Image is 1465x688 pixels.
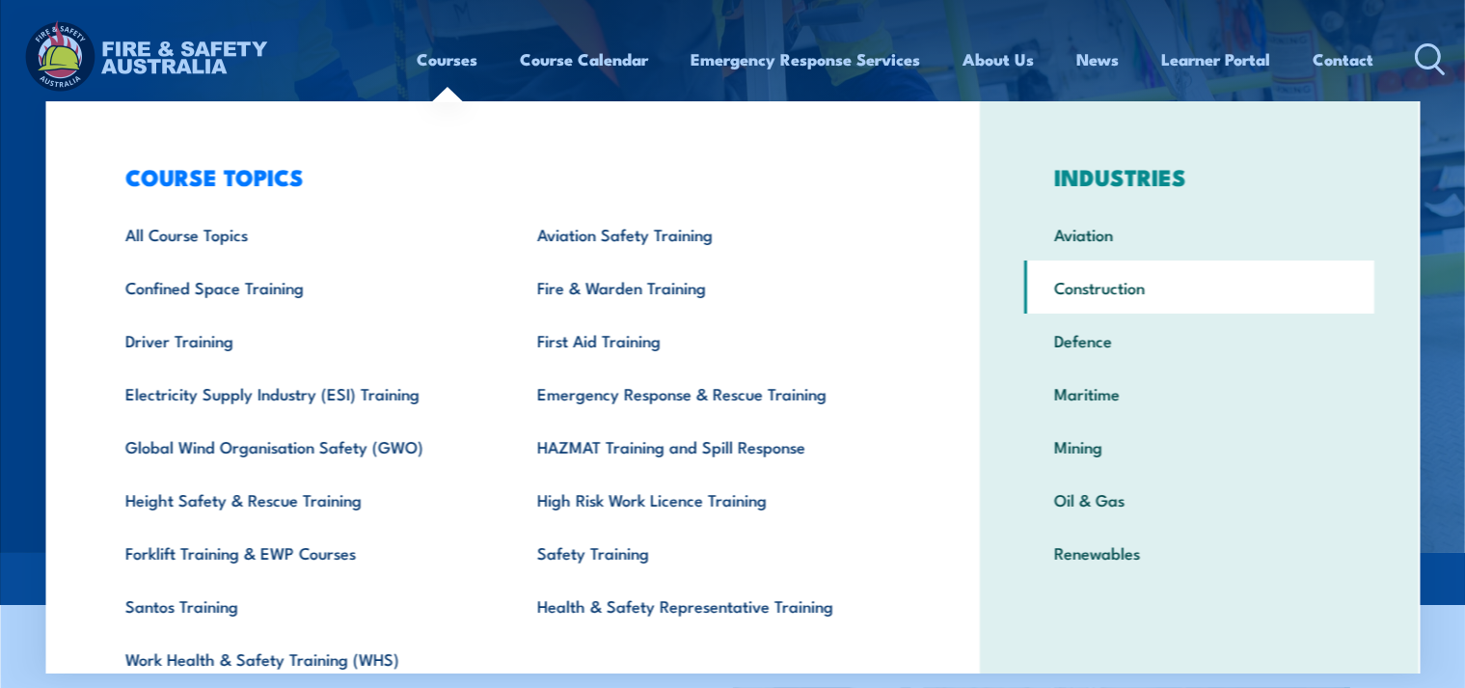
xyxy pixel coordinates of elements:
[418,34,478,85] a: Courses
[508,314,920,367] a: First Aid Training
[963,34,1035,85] a: About Us
[96,314,508,367] a: Driver Training
[1025,163,1375,190] h3: INDUSTRIES
[1025,420,1375,473] a: Mining
[96,526,508,579] a: Forklift Training & EWP Courses
[508,526,920,579] a: Safety Training
[508,367,920,420] a: Emergency Response & Rescue Training
[1025,314,1375,367] a: Defence
[1025,207,1375,261] a: Aviation
[1025,473,1375,526] a: Oil & Gas
[96,163,920,190] h3: COURSE TOPICS
[96,579,508,632] a: Santos Training
[96,632,508,685] a: Work Health & Safety Training (WHS)
[96,207,508,261] a: All Course Topics
[508,261,920,314] a: Fire & Warden Training
[508,579,920,632] a: Health & Safety Representative Training
[96,261,508,314] a: Confined Space Training
[508,473,920,526] a: High Risk Work Licence Training
[1162,34,1271,85] a: Learner Portal
[508,207,920,261] a: Aviation Safety Training
[1314,34,1374,85] a: Contact
[96,367,508,420] a: Electricity Supply Industry (ESI) Training
[1025,526,1375,579] a: Renewables
[1025,367,1375,420] a: Maritime
[521,34,649,85] a: Course Calendar
[96,473,508,526] a: Height Safety & Rescue Training
[692,34,921,85] a: Emergency Response Services
[1077,34,1120,85] a: News
[508,420,920,473] a: HAZMAT Training and Spill Response
[1025,261,1375,314] a: Construction
[96,420,508,473] a: Global Wind Organisation Safety (GWO)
